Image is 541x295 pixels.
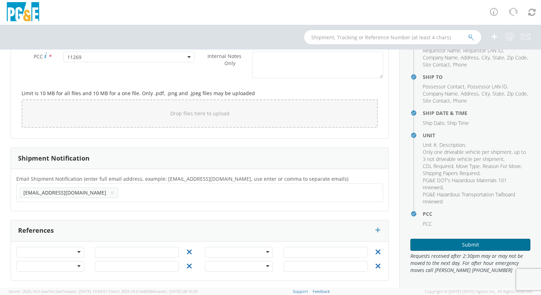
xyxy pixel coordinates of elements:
span: PG&E DOT's Hazardous Materials 101 reviewed [423,177,507,191]
li: , [482,54,491,61]
input: Shipment, Tracking or Reference Number (at least 4 chars) [304,30,481,44]
li: , [423,47,461,54]
li: , [423,54,459,61]
h4: Ship To [423,74,530,80]
span: Internal Notes Only [207,53,241,66]
span: Reason For Move [483,163,521,169]
button: Submit [410,239,530,251]
span: Shipping Papers Required [423,170,479,177]
h5: Limit is 10 MB for all files and 10 MB for a one file. Only .pdf, .png and .jpeg files may be upl... [22,91,378,96]
span: [EMAIL_ADDRESS][DOMAIN_NAME] [23,189,106,196]
span: Address [461,90,479,97]
li: , [423,97,451,104]
h3: Shipment Notification [18,155,90,162]
button: × [110,189,114,197]
span: Ship Date [423,120,444,126]
li: , [482,90,491,97]
span: City [482,90,490,97]
li: , [461,54,480,61]
li: , [423,141,438,149]
span: Possessor Contact [423,83,465,90]
span: PCC [423,220,432,227]
span: Email Shipment Notification (enter full email address, example: jdoe01@agistix.com, use enter or ... [16,175,348,182]
span: Requestor Name [423,47,460,54]
span: PCC [34,53,43,60]
span: Requests received after 2:30pm may or may not be moved to the next day. For after hour emergency ... [410,253,530,274]
span: master, [DATE] 10:04:51 [64,289,107,294]
span: State [492,54,504,61]
span: Zip Code [507,54,527,61]
span: Drop files here to upload [170,110,229,117]
span: Move Type [456,163,480,169]
span: Server: 2025.18.0-daa1fe12ee7 [8,289,107,294]
span: Company Name [423,90,458,97]
span: master, [DATE] 08:10:29 [154,289,198,294]
span: Zip Code [507,90,527,97]
li: , [423,120,445,127]
span: Site Contact [423,61,450,68]
li: , [461,90,480,97]
h3: References [18,227,54,234]
h4: Ship Date & Time [423,110,530,116]
li: , [423,177,529,191]
span: State [492,90,504,97]
li: , [492,90,505,97]
li: , [492,54,505,61]
li: , [423,83,466,90]
li: , [423,90,459,97]
li: , [483,163,522,170]
li: , [456,163,481,170]
li: , [467,83,508,90]
a: Feedback [313,289,330,294]
span: Unit # [423,141,437,148]
span: Site Contact [423,97,450,104]
span: Company Name [423,54,458,61]
li: , [463,47,504,54]
span: Requestor LAN ID [463,47,503,54]
li: , [423,170,480,177]
span: Only one driveable vehicle per shipment, up to 3 not driveable vehicle per shipment [423,149,526,162]
li: , [439,141,466,149]
a: Support [293,289,308,294]
span: Description [439,141,465,148]
span: 11269 [63,52,194,62]
h4: PCC [423,211,530,216]
span: Copyright © [DATE]-[DATE] Agistix Inc., All Rights Reserved [425,289,533,294]
li: , [423,61,451,68]
span: Possessor LAN ID [467,83,507,90]
img: pge-logo-06675f144f4cfa6a6814.png [5,2,41,23]
span: Client: 2025.18.0-0e69584 [108,289,198,294]
span: 11269 [67,54,190,60]
li: , [507,90,528,97]
h4: Unit [423,133,530,138]
span: Address [461,54,479,61]
span: Phone [453,97,467,104]
li: , [507,54,528,61]
span: Ship Time [447,120,469,126]
span: PG&E Hazardous Transportation Tailboard reviewed [423,191,515,205]
span: City [482,54,490,61]
span: Phone [453,61,467,68]
li: , [423,149,529,163]
span: CDL Required [423,163,453,169]
li: , [423,163,454,170]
